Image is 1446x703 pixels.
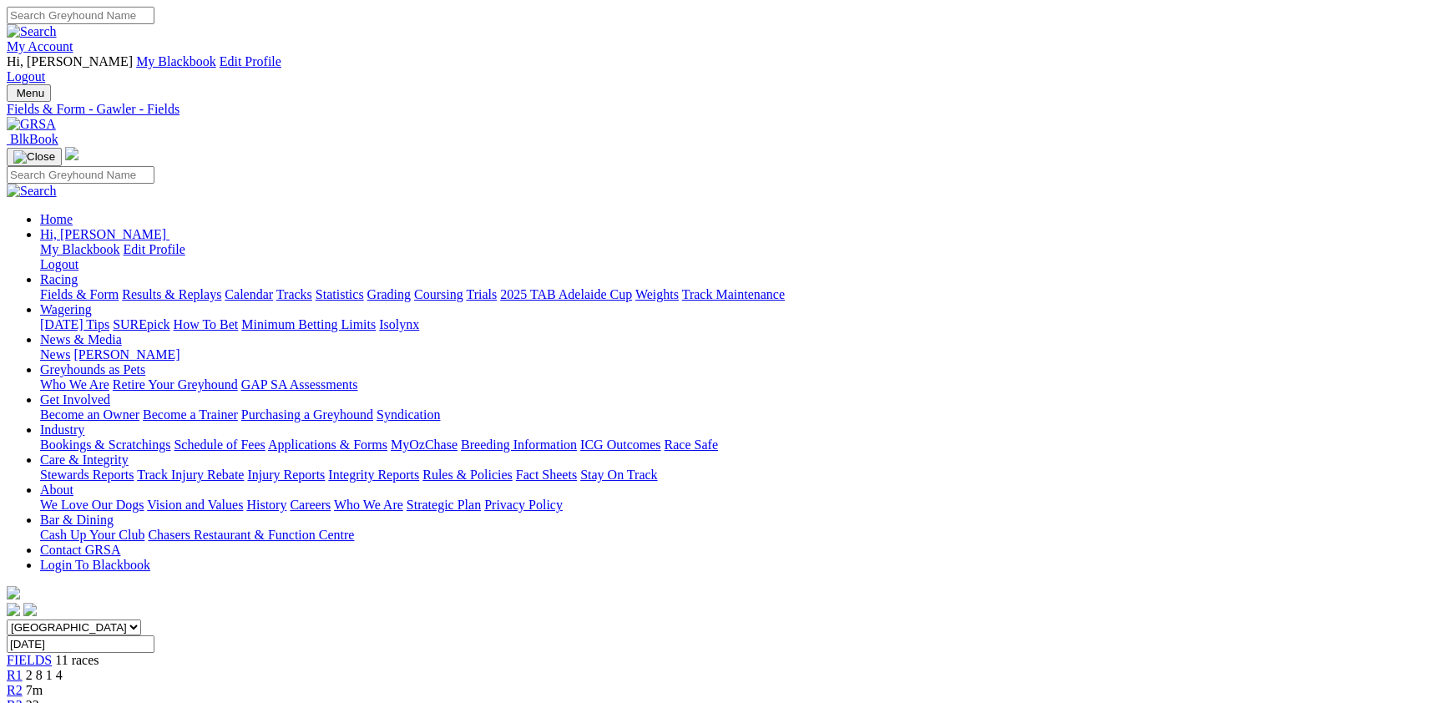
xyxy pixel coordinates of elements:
a: Who We Are [40,377,109,392]
a: GAP SA Assessments [241,377,358,392]
a: Applications & Forms [268,437,387,452]
a: Who We Are [334,498,403,512]
a: Home [40,212,73,226]
a: Wagering [40,302,92,316]
a: Racing [40,272,78,286]
img: Close [13,150,55,164]
a: MyOzChase [391,437,458,452]
span: Hi, [PERSON_NAME] [7,54,133,68]
img: logo-grsa-white.png [65,147,78,160]
a: R2 [7,683,23,697]
a: Fields & Form - Gawler - Fields [7,102,1439,117]
span: Hi, [PERSON_NAME] [40,227,166,241]
a: Stay On Track [580,468,657,482]
img: facebook.svg [7,603,20,616]
a: Grading [367,287,411,301]
a: Weights [635,287,679,301]
a: Fact Sheets [516,468,577,482]
a: R1 [7,668,23,682]
div: Industry [40,437,1439,453]
div: Greyhounds as Pets [40,377,1439,392]
input: Search [7,7,154,24]
a: Statistics [316,287,364,301]
a: Trials [466,287,497,301]
a: Strategic Plan [407,498,481,512]
div: Get Involved [40,407,1439,422]
a: Track Injury Rebate [137,468,244,482]
div: Racing [40,287,1439,302]
a: News & Media [40,332,122,346]
a: BlkBook [7,132,58,146]
a: [DATE] Tips [40,317,109,331]
a: Tracks [276,287,312,301]
a: About [40,483,73,497]
a: Become an Owner [40,407,139,422]
a: Isolynx [379,317,419,331]
a: My Blackbook [136,54,216,68]
a: Stewards Reports [40,468,134,482]
a: Bookings & Scratchings [40,437,170,452]
a: Retire Your Greyhound [113,377,238,392]
a: Edit Profile [124,242,185,256]
a: My Account [7,39,73,53]
a: FIELDS [7,653,52,667]
span: Menu [17,87,44,99]
a: Fields & Form [40,287,119,301]
a: 2025 TAB Adelaide Cup [500,287,632,301]
a: Injury Reports [247,468,325,482]
a: Minimum Betting Limits [241,317,376,331]
img: GRSA [7,117,56,132]
input: Search [7,166,154,184]
div: About [40,498,1439,513]
span: 11 races [55,653,99,667]
a: Careers [290,498,331,512]
a: How To Bet [174,317,239,331]
a: Calendar [225,287,273,301]
a: History [246,498,286,512]
a: Race Safe [664,437,717,452]
img: logo-grsa-white.png [7,586,20,599]
a: Bar & Dining [40,513,114,527]
a: Contact GRSA [40,543,120,557]
a: Integrity Reports [328,468,419,482]
div: Bar & Dining [40,528,1439,543]
img: twitter.svg [23,603,37,616]
input: Select date [7,635,154,653]
a: Chasers Restaurant & Function Centre [148,528,354,542]
a: Vision and Values [147,498,243,512]
a: [PERSON_NAME] [73,347,179,362]
button: Toggle navigation [7,148,62,166]
a: Syndication [377,407,440,422]
a: Hi, [PERSON_NAME] [40,227,169,241]
div: Hi, [PERSON_NAME] [40,242,1439,272]
a: Become a Trainer [143,407,238,422]
a: Rules & Policies [422,468,513,482]
a: Logout [7,69,45,83]
a: Greyhounds as Pets [40,362,145,377]
button: Toggle navigation [7,84,51,102]
a: Care & Integrity [40,453,129,467]
span: 7m [26,683,43,697]
a: Purchasing a Greyhound [241,407,373,422]
a: We Love Our Dogs [40,498,144,512]
a: Logout [40,257,78,271]
a: Results & Replays [122,287,221,301]
a: Industry [40,422,84,437]
a: Get Involved [40,392,110,407]
a: Edit Profile [220,54,281,68]
div: Care & Integrity [40,468,1439,483]
a: My Blackbook [40,242,120,256]
img: Search [7,184,57,199]
div: My Account [7,54,1439,84]
a: Track Maintenance [682,287,785,301]
a: Breeding Information [461,437,577,452]
a: SUREpick [113,317,169,331]
a: Login To Blackbook [40,558,150,572]
a: Schedule of Fees [174,437,265,452]
a: ICG Outcomes [580,437,660,452]
span: BlkBook [10,132,58,146]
